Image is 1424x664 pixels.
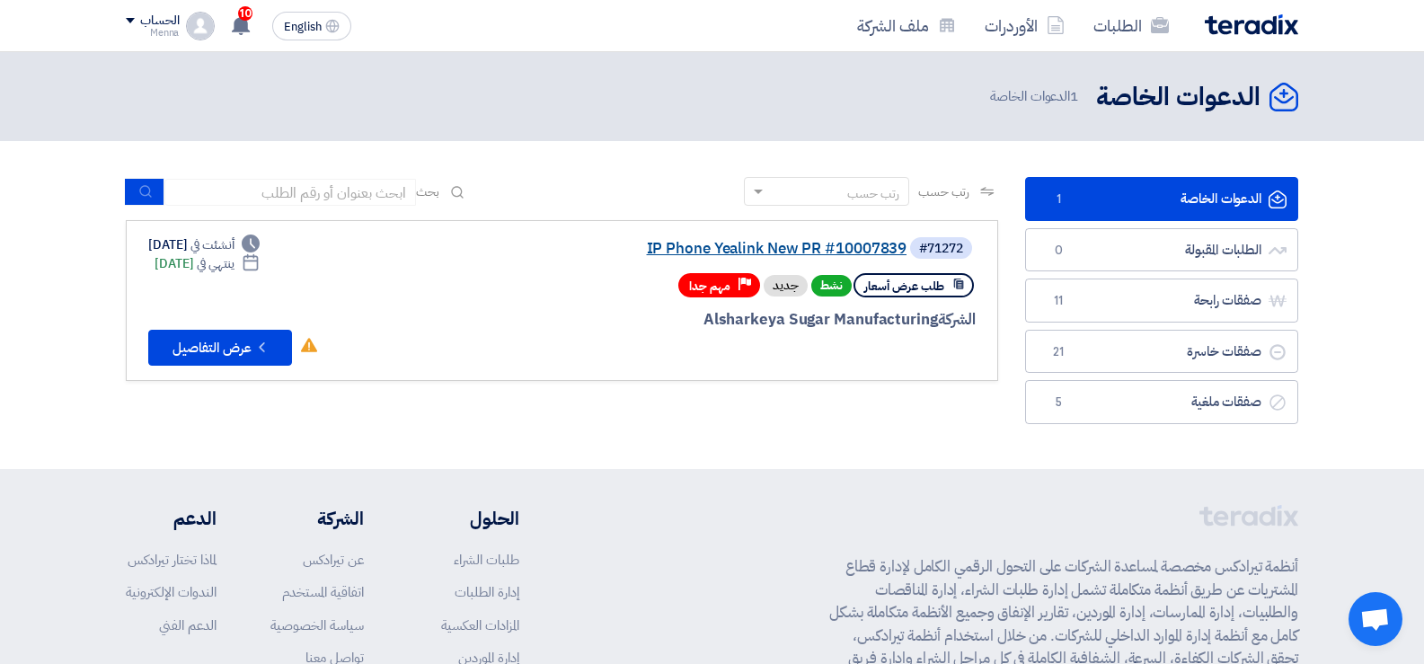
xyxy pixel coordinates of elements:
[282,582,364,602] a: اتفاقية المستخدم
[1025,330,1298,374] a: صفقات خاسرة21
[126,582,217,602] a: الندوات الإلكترونية
[1096,80,1260,115] h2: الدعوات الخاصة
[140,13,179,29] div: الحساب
[441,615,519,635] a: المزادات العكسية
[186,12,215,40] img: profile_test.png
[190,235,234,254] span: أنشئت في
[1025,279,1298,323] a: صفقات رابحة11
[303,550,364,570] a: عن تيرادكس
[148,235,260,254] div: [DATE]
[1048,394,1069,412] span: 5
[544,308,976,332] div: Alsharkeya Sugar Manufacturing
[990,86,1082,107] span: الدعوات الخاصة
[689,278,730,295] span: مهم جدا
[284,21,322,33] span: English
[126,28,179,38] div: Menna
[418,505,519,532] li: الحلول
[148,330,292,366] button: عرض التفاصيل
[547,241,907,257] a: IP Phone Yealink New PR #10007839
[1205,14,1298,35] img: Teradix logo
[455,582,519,602] a: إدارة الطلبات
[1079,4,1183,47] a: الطلبات
[1070,86,1078,106] span: 1
[1048,242,1069,260] span: 0
[416,182,439,201] span: بحث
[197,254,234,273] span: ينتهي في
[1048,190,1069,208] span: 1
[454,550,519,570] a: طلبات الشراء
[1048,292,1069,310] span: 11
[1025,380,1298,424] a: صفقات ملغية5
[918,182,969,201] span: رتب حسب
[1025,177,1298,221] a: الدعوات الخاصة1
[128,550,217,570] a: لماذا تختار تيرادكس
[270,505,364,532] li: الشركة
[1048,343,1069,361] span: 21
[272,12,351,40] button: English
[155,254,260,273] div: [DATE]
[270,615,364,635] a: سياسة الخصوصية
[938,308,977,331] span: الشركة
[164,179,416,206] input: ابحث بعنوان أو رقم الطلب
[843,4,970,47] a: ملف الشركة
[1025,228,1298,272] a: الطلبات المقبولة0
[238,6,252,21] span: 10
[919,243,963,255] div: #71272
[811,275,852,297] span: نشط
[764,275,808,297] div: جديد
[847,184,899,203] div: رتب حسب
[864,278,944,295] span: طلب عرض أسعار
[126,505,217,532] li: الدعم
[970,4,1079,47] a: الأوردرات
[159,615,217,635] a: الدعم الفني
[1349,592,1402,646] a: Open chat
